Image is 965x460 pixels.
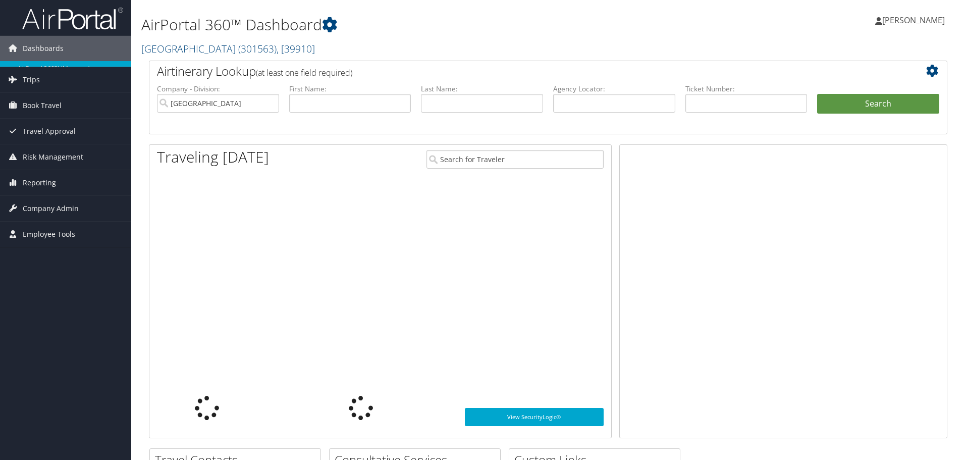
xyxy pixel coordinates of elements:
label: Agency Locator: [553,84,675,94]
span: Company Admin [23,196,79,221]
span: Travel Approval [23,119,76,144]
label: Company - Division: [157,84,279,94]
h1: AirPortal 360™ Dashboard [141,14,684,35]
a: [GEOGRAPHIC_DATA] [141,42,315,56]
span: , [ 39910 ] [277,42,315,56]
label: Ticket Number: [685,84,808,94]
span: ( 301563 ) [238,42,277,56]
h1: Traveling [DATE] [157,146,269,168]
a: [PERSON_NAME] [875,5,955,35]
span: (at least one field required) [256,67,352,78]
input: Search for Traveler [426,150,604,169]
span: Risk Management [23,144,83,170]
span: Trips [23,67,40,92]
a: View SecurityLogic® [465,408,604,426]
button: Search [817,94,939,114]
span: Employee Tools [23,222,75,247]
img: airportal-logo.png [22,7,123,30]
label: Last Name: [421,84,543,94]
span: Book Travel [23,93,62,118]
label: First Name: [289,84,411,94]
h2: Airtinerary Lookup [157,63,873,80]
span: Dashboards [23,36,64,61]
span: [PERSON_NAME] [882,15,945,26]
span: Reporting [23,170,56,195]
